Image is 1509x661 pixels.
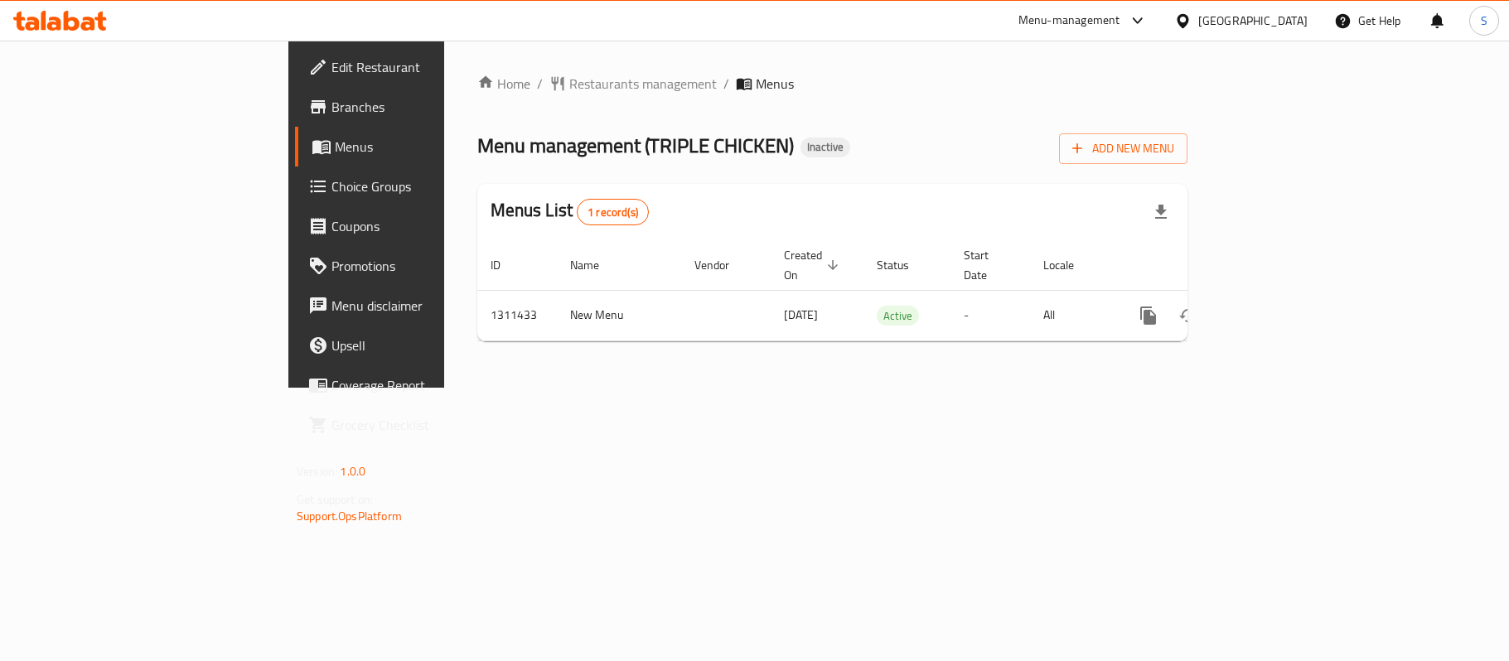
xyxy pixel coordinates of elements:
a: Upsell [295,326,540,365]
a: Menus [295,127,540,166]
span: Restaurants management [569,74,717,94]
a: Branches [295,87,540,127]
a: Edit Restaurant [295,47,540,87]
table: enhanced table [477,240,1301,341]
span: Add New Menu [1072,138,1174,159]
a: Support.OpsPlatform [297,505,402,527]
a: Coverage Report [295,365,540,405]
span: 1.0.0 [340,461,365,482]
li: / [723,74,729,94]
h2: Menus List [491,198,649,225]
span: Menus [756,74,794,94]
span: 1 record(s) [578,205,648,220]
span: Get support on: [297,489,373,510]
div: Active [877,306,919,326]
span: Name [570,255,621,275]
span: S [1481,12,1487,30]
span: Status [877,255,931,275]
span: Branches [331,97,527,117]
div: [GEOGRAPHIC_DATA] [1198,12,1308,30]
span: Edit Restaurant [331,57,527,77]
td: New Menu [557,290,681,340]
a: Promotions [295,246,540,286]
span: [DATE] [784,304,818,326]
a: Grocery Checklist [295,405,540,445]
th: Actions [1115,240,1301,291]
span: Vendor [694,255,751,275]
a: Menu disclaimer [295,286,540,326]
div: Export file [1141,192,1181,232]
span: Created On [784,245,844,285]
span: Locale [1043,255,1095,275]
span: Coupons [331,216,527,236]
a: Coupons [295,206,540,246]
a: Restaurants management [549,74,717,94]
button: more [1129,296,1168,335]
span: Version: [297,461,337,482]
td: - [950,290,1030,340]
td: All [1030,290,1115,340]
span: Start Date [964,245,1010,285]
span: Coverage Report [331,375,527,395]
span: ID [491,255,522,275]
span: Promotions [331,256,527,276]
span: Menu disclaimer [331,296,527,316]
span: Upsell [331,335,527,355]
a: Choice Groups [295,166,540,206]
div: Total records count [577,199,649,225]
span: Menu management ( TRIPLE CHICKEN ) [477,127,794,164]
span: Grocery Checklist [331,415,527,435]
span: Choice Groups [331,176,527,196]
div: Menu-management [1018,11,1120,31]
span: Inactive [800,140,850,154]
span: Active [877,306,919,326]
div: Inactive [800,138,850,157]
nav: breadcrumb [477,74,1187,94]
span: Menus [335,137,527,157]
button: Change Status [1168,296,1208,335]
button: Add New Menu [1059,133,1187,164]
